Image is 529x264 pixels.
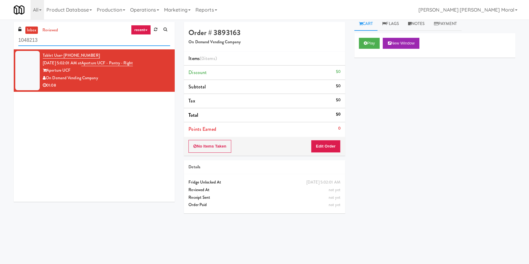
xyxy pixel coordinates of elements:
span: not yet [329,187,341,193]
span: (0 ) [200,55,217,62]
a: recent [131,25,151,35]
div: $0 [336,111,340,118]
span: Subtotal [188,83,206,90]
button: Play [359,38,380,49]
div: [DATE] 5:02:01 AM [306,179,341,186]
img: Micromart [14,5,24,15]
span: not yet [329,194,341,200]
button: No Items Taken [188,140,231,153]
a: reviewed [41,27,60,34]
span: not yet [329,202,341,208]
a: inbox [25,27,38,34]
li: Tablet User· [PHONE_NUMBER][DATE] 5:02:01 AM atAperture UCF - Pantry - RightAperture UCFOn Demand... [14,49,175,92]
div: Details [188,163,340,171]
a: Notes [403,17,429,31]
div: On Demand Vending Company [43,74,170,82]
div: Aperture UCF [43,67,170,74]
span: Discount [188,69,207,76]
span: · [PHONE_NUMBER] [62,52,100,58]
input: Search vision orders [18,35,170,46]
div: $0 [336,82,340,90]
h4: Order # 3893163 [188,29,340,37]
span: [DATE] 5:02:01 AM at [43,60,81,66]
div: Order Paid [188,201,340,209]
div: Receipt Sent [188,194,340,202]
div: Reviewed At [188,186,340,194]
a: Tablet User· [PHONE_NUMBER] [43,52,100,59]
div: $0 [336,96,340,104]
a: Payment [429,17,462,31]
ng-pluralize: items [204,55,215,62]
h5: On Demand Vending Company [188,40,340,45]
button: New Window [383,38,419,49]
span: Tax [188,97,195,104]
a: Cart [354,17,378,31]
div: $0 [336,68,340,76]
a: Aperture UCF - Pantry - Right [81,60,133,66]
div: 01:08 [43,82,170,89]
span: Items [188,55,217,62]
div: Fridge Unlocked At [188,179,340,186]
button: Edit Order [311,140,341,153]
span: Total [188,112,198,119]
div: 0 [338,125,341,132]
a: Flags [378,17,403,31]
span: Points Earned [188,126,216,133]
